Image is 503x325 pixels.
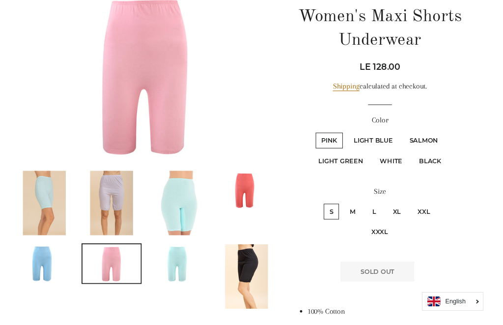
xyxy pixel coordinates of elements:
label: Salmon [416,137,457,153]
label: M [355,210,372,226]
label: Light Blue [359,137,411,153]
div: calculated at checkout. [307,83,476,95]
button: Sold Out [351,269,427,290]
span: 100% Cotton [317,316,356,325]
label: XL [399,210,419,226]
span: Sold Out [371,276,406,284]
label: XXXL [377,231,406,247]
label: Light Green [322,158,380,174]
img: Load image into Gallery viewer, Women&#39;s Maxi Shorts Underwear [85,252,145,292]
img: Load image into Gallery viewer, Women&#39;s Maxi Shorts Underwear [224,176,284,216]
label: Black [426,158,460,174]
a: Shipping [343,85,370,94]
img: Load image into Gallery viewer, Women&#39;s Maxi Shorts Underwear [16,252,76,292]
label: S [334,210,349,226]
label: L [378,210,393,226]
label: White [386,158,420,174]
label: Size [307,191,476,204]
a: English [440,305,493,316]
i: English [459,307,480,314]
span: LE 128.00 [370,63,412,74]
label: Pink [325,137,353,153]
label: XXL [424,210,449,226]
label: Color [307,118,476,130]
img: Load image into Gallery viewer, Women&#39;s Maxi Shorts Underwear [24,176,68,242]
img: Load image into Gallery viewer, Women&#39;s Maxi Shorts Underwear [154,252,214,292]
img: Load image into Gallery viewer, Women&#39;s Maxi Shorts Underwear [93,176,137,242]
h1: Women's Maxi Shorts Underwear [307,5,476,55]
img: Load image into Gallery viewer, Women&#39;s Maxi Shorts Underwear [163,176,207,242]
img: Load image into Gallery viewer, Women&#39;s Maxi Shorts Underwear [232,252,276,318]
